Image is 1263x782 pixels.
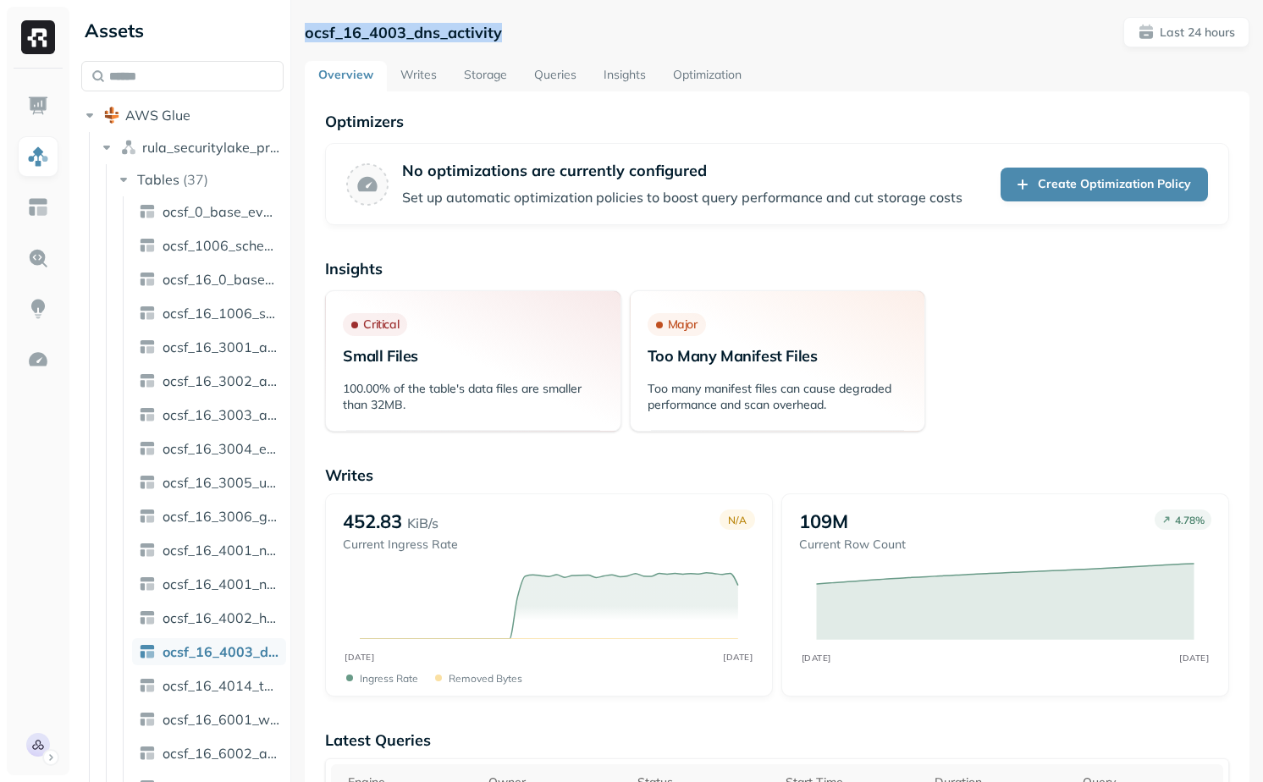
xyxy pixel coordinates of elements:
img: table [139,745,156,762]
a: ocsf_16_3002_authentication [132,367,286,394]
img: table [139,711,156,728]
p: Current Row Count [799,537,906,553]
button: Last 24 hours [1123,17,1249,47]
p: Too Many Manifest Files [648,346,907,366]
img: Assets [27,146,49,168]
a: ocsf_16_3004_entity_management [132,435,286,462]
a: Overview [305,61,387,91]
p: ( 37 ) [183,171,208,188]
img: Asset Explorer [27,196,49,218]
p: Writes [325,465,1229,485]
p: Last 24 hours [1160,25,1235,41]
span: ocsf_16_3005_user_access [163,474,279,491]
span: ocsf_16_3004_entity_management [163,440,279,457]
p: 452.83 [343,509,402,533]
img: Query Explorer [27,247,49,269]
p: KiB/s [407,513,438,533]
a: Insights [590,61,659,91]
a: ocsf_16_3001_account_change [132,333,286,361]
img: table [139,508,156,525]
p: Latest Queries [325,730,1229,750]
a: ocsf_16_4002_http_activity [132,604,286,631]
img: table [139,575,156,592]
p: Optimizers [325,112,1229,131]
a: ocsf_16_4001_network_activity [132,537,286,564]
span: AWS Glue [125,107,190,124]
tspan: [DATE] [724,652,753,662]
p: Removed bytes [449,672,522,685]
img: Optimization [27,349,49,371]
img: root [103,107,120,124]
img: Ryft [21,20,55,54]
p: Critical [363,317,399,333]
a: ocsf_16_4014_tunnel_activity [132,672,286,699]
img: Dashboard [27,95,49,117]
a: ocsf_16_1006_scheduled_job_activity [132,300,286,327]
img: table [139,474,156,491]
span: ocsf_16_4014_tunnel_activity [163,677,279,694]
p: ocsf_16_4003_dns_activity [305,23,502,42]
a: ocsf_16_3006_group_management [132,503,286,530]
a: ocsf_16_6001_web_resources_activity [132,706,286,733]
img: table [139,677,156,694]
span: Tables [137,171,179,188]
span: rula_securitylake_prod [142,139,284,156]
a: ocsf_16_3005_user_access [132,469,286,496]
p: Major [668,317,698,333]
a: Writes [387,61,450,91]
a: Create Optimization Policy [1001,168,1208,201]
img: table [139,440,156,457]
button: Tables(37) [115,166,285,193]
img: Insights [27,298,49,320]
a: ocsf_16_4001_network_activity_starburst_poc [132,570,286,598]
p: No optimizations are currently configured [402,161,962,180]
p: Ingress Rate [360,672,418,685]
img: table [139,271,156,288]
a: Queries [521,61,590,91]
a: ocsf_1006_scheduled_job_activity [132,232,286,259]
span: ocsf_16_3001_account_change [163,339,279,355]
span: ocsf_16_4001_network_activity [163,542,279,559]
img: table [139,643,156,660]
a: ocsf_16_0_base_event [132,266,286,293]
span: ocsf_16_3002_authentication [163,372,279,389]
p: Set up automatic optimization policies to boost query performance and cut storage costs [402,187,962,207]
span: ocsf_16_0_base_event [163,271,279,288]
p: 100.00% of the table's data files are smaller than 32MB. [343,381,603,413]
span: ocsf_16_4001_network_activity_starburst_poc [163,575,279,592]
p: Too many manifest files can cause degraded performance and scan overhead. [648,381,907,413]
span: ocsf_16_6002_application_lifecycle [163,745,279,762]
img: table [139,406,156,423]
p: Insights [325,259,1229,278]
a: ocsf_0_base_event [132,198,286,225]
img: table [139,237,156,254]
img: namespace [120,139,137,156]
span: ocsf_16_1006_scheduled_job_activity [163,305,279,322]
button: rula_securitylake_prod [98,134,284,161]
img: table [139,609,156,626]
a: ocsf_16_3003_authorize_session [132,401,286,428]
img: Rula [26,733,50,757]
a: ocsf_16_4003_dns_activity [132,638,286,665]
img: table [139,203,156,220]
p: 109M [799,509,848,533]
a: ocsf_16_6002_application_lifecycle [132,740,286,767]
p: 4.78 % [1175,514,1205,526]
button: AWS Glue [81,102,284,129]
span: ocsf_16_3006_group_management [163,508,279,525]
p: Current Ingress Rate [343,537,458,553]
p: Small Files [343,346,603,366]
div: Assets [81,17,284,44]
a: Storage [450,61,521,91]
p: N/A [728,514,747,526]
tspan: [DATE] [345,652,375,662]
span: ocsf_16_4003_dns_activity [163,643,279,660]
span: ocsf_16_3003_authorize_session [163,406,279,423]
span: ocsf_0_base_event [163,203,279,220]
a: Optimization [659,61,755,91]
tspan: [DATE] [802,653,831,663]
tspan: [DATE] [1179,653,1209,663]
img: table [139,339,156,355]
span: ocsf_16_4002_http_activity [163,609,279,626]
span: ocsf_1006_scheduled_job_activity [163,237,279,254]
